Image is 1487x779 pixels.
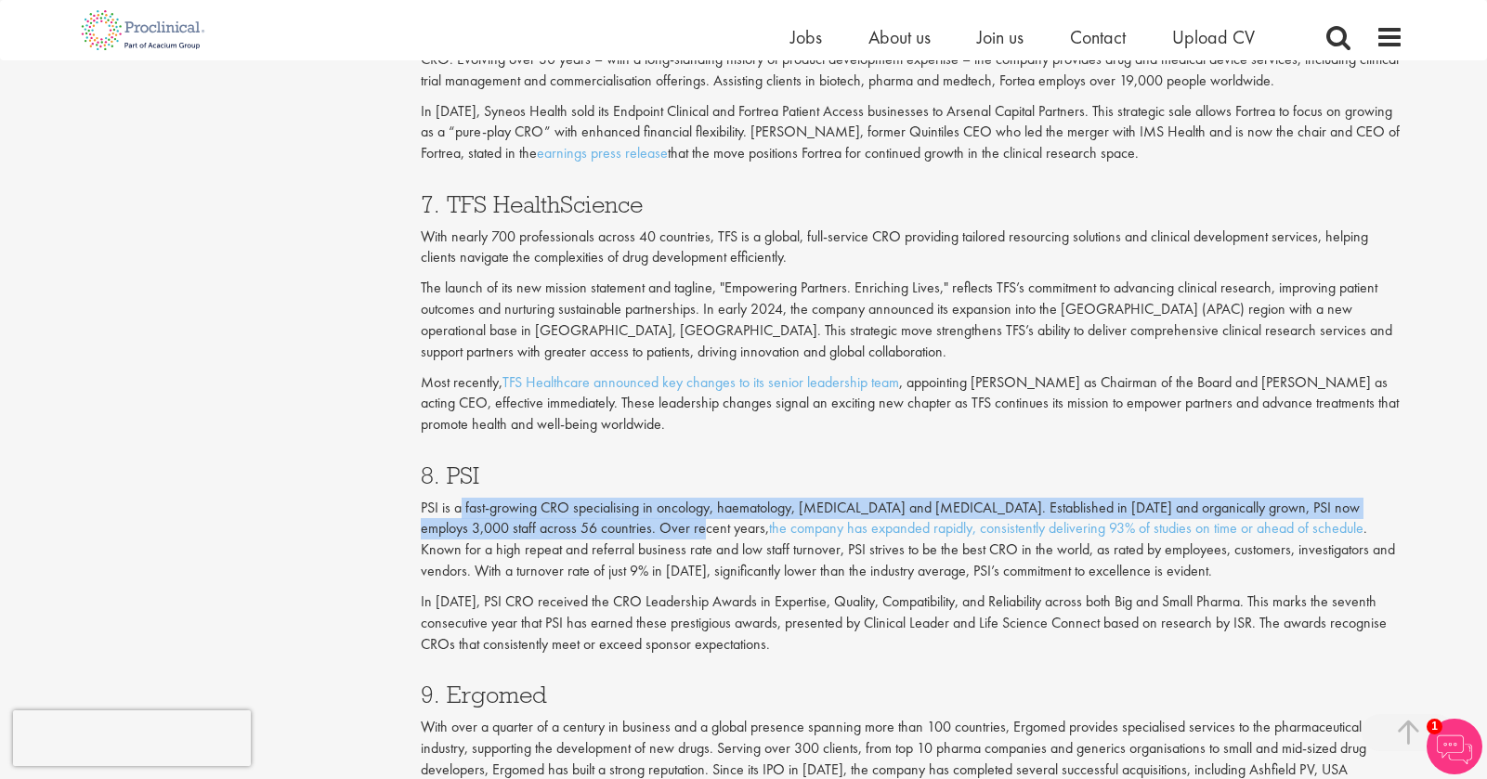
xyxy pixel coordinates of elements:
h3: 9. Ergomed [421,682,1403,707]
a: About us [868,25,931,49]
a: Join us [977,25,1024,49]
a: the company has expanded rapidly, consistently delivering 93% of studies on time or ahead of sche... [769,518,1363,538]
p: In [DATE], Syneos Health sold its Endpoint Clinical and Fortrea Patient Access businesses to Arse... [421,101,1403,165]
iframe: reCAPTCHA [13,710,251,766]
p: With nearly 700 professionals across 40 countries, TFS is a global, full-service CRO providing ta... [421,227,1403,269]
span: 1 [1427,719,1442,734]
img: Chatbot [1427,719,1482,774]
h3: 7. TFS HealthScience [421,192,1403,216]
a: TFS Healthcare announced key changes to its senior leadership team [502,372,899,392]
a: Upload CV [1172,25,1255,49]
p: The launch of its new mission statement and tagline, "Empowering Partners. Enriching Lives," refl... [421,278,1403,362]
a: Contact [1070,25,1126,49]
p: In [DATE], PSI CRO received the CRO Leadership Awards in Expertise, Quality, Compatibility, and R... [421,591,1403,656]
a: earnings press release [537,143,668,162]
p: Most recently, , appointing [PERSON_NAME] as Chairman of the Board and [PERSON_NAME] as acting CE... [421,372,1403,436]
p: PSI is a fast-growing CRO specialising in oncology, haematology, [MEDICAL_DATA] and [MEDICAL_DATA... [421,498,1403,582]
a: Jobs [790,25,822,49]
h3: 8. PSI [421,463,1403,487]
